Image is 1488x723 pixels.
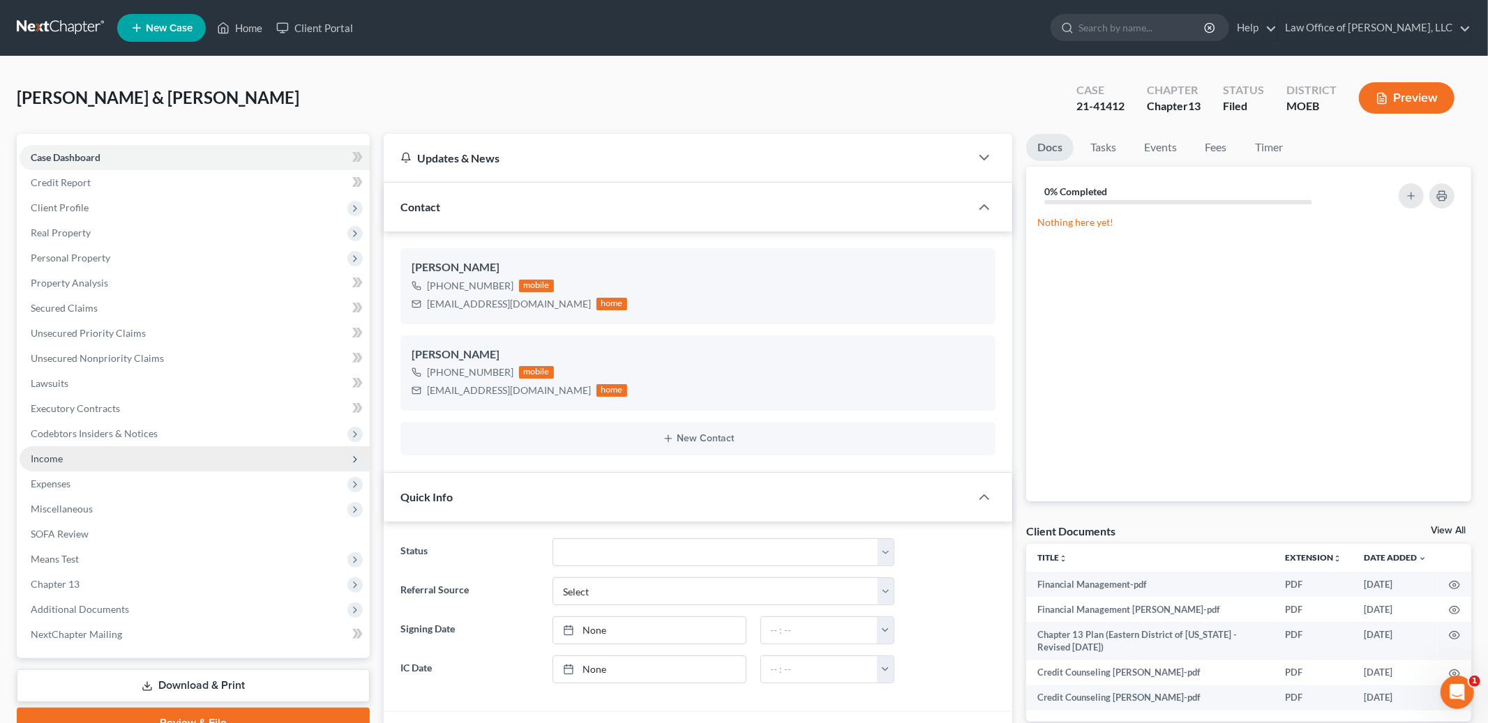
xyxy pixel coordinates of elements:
span: 13 [1188,99,1201,112]
span: Quick Info [400,490,453,503]
span: Expenses [31,478,70,489]
span: Additional Documents [31,603,129,615]
a: SOFA Review [20,522,370,547]
label: IC Date [393,655,546,683]
div: home [596,384,627,397]
div: Client Documents [1026,524,1115,538]
td: [DATE] [1353,572,1438,597]
td: Credit Counseling [PERSON_NAME]-pdf [1026,685,1274,710]
td: PDF [1274,572,1353,597]
span: Unsecured Nonpriority Claims [31,352,164,364]
span: Income [31,452,63,464]
span: Property Analysis [31,277,108,289]
span: NextChapter Mailing [31,628,122,640]
a: Docs [1026,134,1074,161]
a: Help [1230,15,1277,40]
span: SOFA Review [31,528,89,540]
div: [EMAIL_ADDRESS][DOMAIN_NAME] [427,297,591,311]
div: [EMAIL_ADDRESS][DOMAIN_NAME] [427,383,591,397]
div: [PHONE_NUMBER] [427,365,513,379]
span: Client Profile [31,201,89,213]
a: Case Dashboard [20,145,370,170]
span: Credit Report [31,176,91,188]
label: Signing Date [393,616,546,644]
div: Filed [1223,98,1264,114]
div: [PERSON_NAME] [412,259,984,276]
span: Secured Claims [31,302,98,314]
input: -- : -- [761,656,878,683]
span: Lawsuits [31,377,68,389]
a: Secured Claims [20,296,370,321]
div: [PERSON_NAME] [412,347,984,363]
span: Personal Property [31,252,110,264]
td: [DATE] [1353,622,1438,660]
span: Chapter 13 [31,578,80,590]
strong: 0% Completed [1044,185,1107,197]
td: Chapter 13 Plan (Eastern District of [US_STATE] - Revised [DATE]) [1026,622,1274,660]
a: Timer [1244,134,1294,161]
span: Unsecured Priority Claims [31,327,146,339]
iframe: Intercom live chat [1441,676,1474,709]
div: Chapter [1147,82,1201,98]
a: Events [1133,134,1188,161]
a: Credit Report [20,170,370,195]
a: Client Portal [269,15,360,40]
div: mobile [519,366,554,379]
span: Miscellaneous [31,503,93,515]
div: [PHONE_NUMBER] [427,279,513,293]
span: New Case [146,23,193,33]
td: Financial Management-pdf [1026,572,1274,597]
a: View All [1431,526,1466,535]
div: mobile [519,280,554,292]
input: Search by name... [1079,15,1206,40]
div: Updates & News [400,151,954,165]
div: MOEB [1286,98,1337,114]
a: Home [210,15,269,40]
i: unfold_more [1333,554,1342,563]
span: Executory Contracts [31,402,120,414]
a: NextChapter Mailing [20,622,370,647]
a: Property Analysis [20,271,370,296]
span: Real Property [31,227,91,238]
input: -- : -- [761,617,878,644]
span: Means Test [31,553,79,565]
div: Status [1223,82,1264,98]
span: Contact [400,200,440,213]
a: Download & Print [17,669,370,702]
label: Status [393,538,546,566]
a: Fees [1194,134,1238,161]
td: Financial Management [PERSON_NAME]-pdf [1026,597,1274,622]
i: expand_more [1418,554,1427,563]
a: None [553,617,745,644]
span: [PERSON_NAME] & [PERSON_NAME] [17,87,299,107]
label: Referral Source [393,577,546,605]
a: Law Office of [PERSON_NAME], LLC [1278,15,1471,40]
a: None [553,656,745,683]
td: [DATE] [1353,660,1438,685]
i: unfold_more [1059,554,1067,563]
span: Codebtors Insiders & Notices [31,427,158,439]
a: Titleunfold_more [1037,552,1067,563]
td: PDF [1274,597,1353,622]
a: Tasks [1079,134,1127,161]
div: District [1286,82,1337,98]
button: New Contact [412,433,984,444]
div: Case [1076,82,1125,98]
div: home [596,298,627,310]
td: [DATE] [1353,685,1438,710]
div: Chapter [1147,98,1201,114]
td: Credit Counseling [PERSON_NAME]-pdf [1026,660,1274,685]
td: PDF [1274,622,1353,660]
a: Extensionunfold_more [1285,552,1342,563]
a: Executory Contracts [20,396,370,421]
span: 1 [1469,676,1480,687]
a: Unsecured Priority Claims [20,321,370,346]
a: Lawsuits [20,371,370,396]
a: Unsecured Nonpriority Claims [20,346,370,371]
td: PDF [1274,660,1353,685]
button: Preview [1359,82,1455,114]
a: Date Added expand_more [1364,552,1427,563]
div: 21-41412 [1076,98,1125,114]
td: [DATE] [1353,597,1438,622]
span: Case Dashboard [31,151,100,163]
